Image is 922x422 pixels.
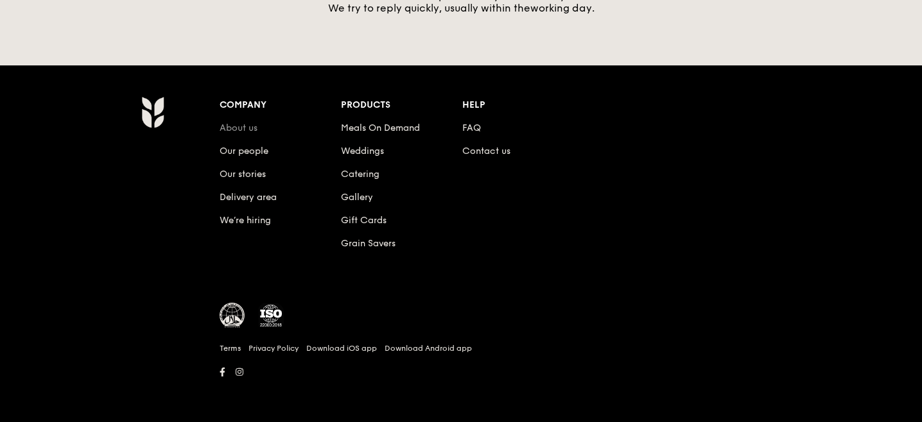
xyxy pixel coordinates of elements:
[220,215,271,226] a: We’re hiring
[220,122,257,133] a: About us
[220,343,241,353] a: Terms
[341,146,384,156] a: Weddings
[530,2,595,14] span: working day.
[341,122,420,133] a: Meals On Demand
[91,381,831,391] h6: Revision
[220,169,266,180] a: Our stories
[220,192,277,203] a: Delivery area
[220,303,245,328] img: MUIS Halal Certified
[385,343,472,353] a: Download Android app
[220,96,341,114] div: Company
[341,215,387,226] a: Gift Cards
[258,303,284,328] img: ISO Certified
[341,169,379,180] a: Catering
[141,96,164,128] img: Grain
[462,146,510,156] a: Contact us
[462,122,481,133] a: FAQ
[462,96,584,114] div: Help
[341,192,373,203] a: Gallery
[341,238,396,249] a: Grain Savers
[306,343,377,353] a: Download iOS app
[248,343,299,353] a: Privacy Policy
[341,96,462,114] div: Products
[220,146,268,156] a: Our people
